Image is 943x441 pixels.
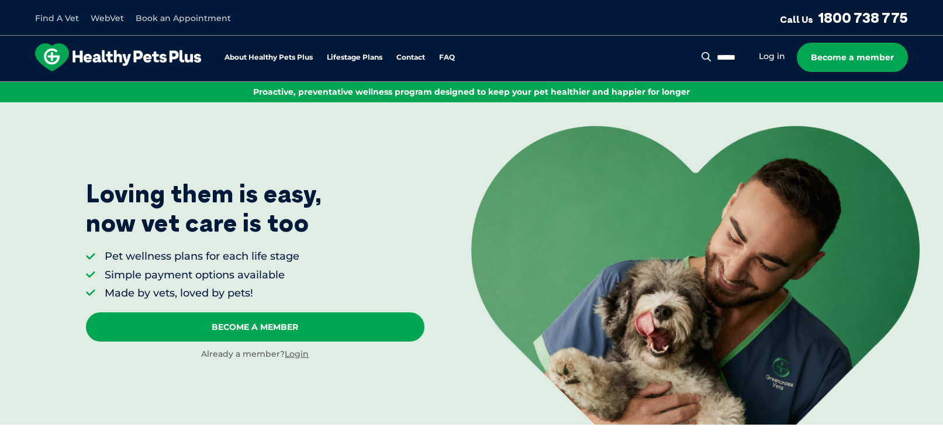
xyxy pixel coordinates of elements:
button: Search [699,51,714,63]
p: Loving them is easy, now vet care is too [86,179,322,238]
li: Made by vets, loved by pets! [105,286,299,301]
a: Lifestage Plans [327,54,382,61]
img: hpp-logo [35,43,201,71]
div: Already a member? [86,349,424,360]
a: Contact [396,54,425,61]
a: Become a member [797,43,908,72]
li: Pet wellness plans for each life stage [105,249,299,264]
a: Become A Member [86,312,424,342]
a: About Healthy Pets Plus [224,54,313,61]
a: WebVet [91,13,124,23]
img: <p>Loving them is easy, <br /> now vet care is too</p> [471,126,920,424]
a: Call Us1800 738 775 [780,9,908,26]
a: Book an Appointment [136,13,231,23]
a: Log in [759,51,785,62]
a: Find A Vet [35,13,79,23]
span: Proactive, preventative wellness program designed to keep your pet healthier and happier for longer [253,87,690,97]
span: Call Us [780,13,813,25]
a: FAQ [439,54,455,61]
a: Login [285,349,309,359]
li: Simple payment options available [105,268,299,282]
